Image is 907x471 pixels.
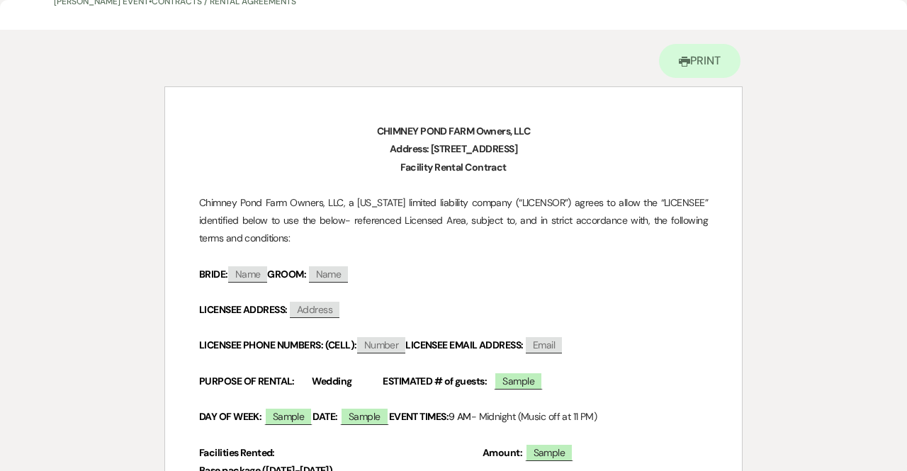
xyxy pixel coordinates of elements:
strong: EVENT TIMES: [389,410,449,423]
a: Print [659,44,740,78]
strong: Facility Rental Contract [400,161,507,174]
span: Number [357,337,406,353]
strong: Address: [STREET_ADDRESS] [390,142,517,155]
p: Chimney Pond Farm Owners, LLC, a [US_STATE] limited liability company (“LICENSOR”) agrees to allo... [199,194,708,248]
strong: LICENSEE EMAIL ADDRESS: [405,339,523,351]
strong: LICENSEE PHONE NUMBERS: (CELL): [199,339,357,351]
span: Sample [494,372,543,390]
strong: LICENSEE ADDRESS: [199,303,287,316]
span: Sample [340,407,389,425]
strong: Amount: [483,446,522,459]
strong: DAY OF WEEK: [199,410,261,423]
strong: PURPOSE OF RENTAL: Wedding ESTIMATED # of guests: [199,375,487,387]
span: Name [228,266,268,283]
span: Sample [264,407,313,425]
span: Sample [525,443,574,461]
span: Address [290,302,339,318]
span: Email [526,337,562,353]
span: 9 AM [449,410,471,423]
span: Name [309,266,349,283]
strong: Facilities Rented: [199,446,275,459]
strong: DATE: [312,410,337,423]
p: - Midnight (Music off at 11 PM) [199,408,708,426]
strong: GROOM: [267,268,306,280]
strong: CHIMNEY POND FARM Owners, LLC [377,125,531,137]
strong: BRIDE: [199,268,228,280]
